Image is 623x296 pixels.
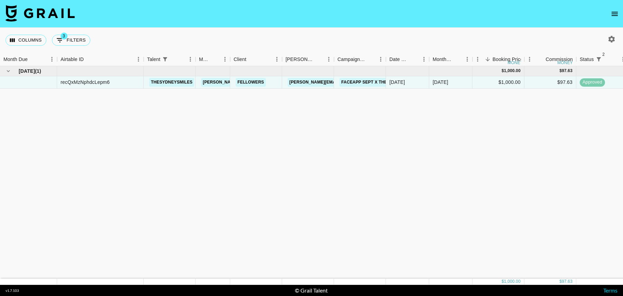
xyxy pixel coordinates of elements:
[19,68,35,75] span: [DATE]
[52,35,90,46] button: Show filters
[340,78,422,87] a: FACEAPP Sept x thesydneysmiles
[196,53,230,66] div: Manager
[236,78,266,87] a: Fellowers
[603,287,617,294] a: Terms
[324,54,334,64] button: Menu
[286,53,314,66] div: [PERSON_NAME]
[504,68,521,74] div: 1,000.00
[314,54,324,64] button: Sort
[508,61,523,65] div: money
[220,54,230,64] button: Menu
[170,54,180,64] button: Sort
[502,279,504,285] div: $
[409,54,419,64] button: Sort
[429,53,472,66] div: Month Due
[462,54,472,64] button: Menu
[559,279,562,285] div: $
[3,53,28,66] div: Month Due
[600,51,607,58] span: 2
[185,54,196,64] button: Menu
[502,68,504,74] div: $
[419,54,429,64] button: Menu
[389,79,405,86] div: 15/09/2025
[452,54,462,64] button: Sort
[61,53,84,66] div: Airtable ID
[234,53,246,66] div: Client
[210,54,220,64] button: Sort
[61,33,67,40] span: 3
[389,53,409,66] div: Date Created
[84,54,93,64] button: Sort
[524,76,576,89] div: $97.63
[366,54,376,64] button: Sort
[493,53,523,66] div: Booking Price
[149,78,194,87] a: thesydneysmiles
[6,35,46,46] button: Select columns
[504,279,521,285] div: 1,000.00
[608,7,622,21] button: open drawer
[272,54,282,64] button: Menu
[61,79,110,86] div: recQxMzNphdcLepm6
[288,78,366,87] a: [PERSON_NAME][EMAIL_ADDRESS]
[557,61,573,65] div: money
[201,78,314,87] a: [PERSON_NAME][EMAIL_ADDRESS][DOMAIN_NAME]
[133,54,144,64] button: Menu
[562,279,572,285] div: 97.63
[559,68,562,74] div: $
[580,53,594,66] div: Status
[472,76,524,89] div: $1,000.00
[295,287,328,294] div: © Grail Talent
[160,54,170,64] div: 1 active filter
[524,54,535,64] button: Menu
[246,54,256,64] button: Sort
[483,54,493,64] button: Sort
[57,53,144,66] div: Airtable ID
[334,53,386,66] div: Campaign (Type)
[594,54,604,64] button: Show filters
[147,53,160,66] div: Talent
[337,53,366,66] div: Campaign (Type)
[472,54,483,64] button: Menu
[144,53,196,66] div: Talent
[433,79,448,86] div: Sep '25
[28,54,37,64] button: Sort
[6,288,19,293] div: v 1.7.103
[230,53,282,66] div: Client
[604,54,613,64] button: Sort
[562,68,572,74] div: 97.63
[282,53,334,66] div: Booker
[594,54,604,64] div: 2 active filters
[35,68,41,75] span: ( 1 )
[3,66,13,76] button: hide children
[545,53,573,66] div: Commission
[433,53,452,66] div: Month Due
[6,5,75,21] img: Grail Talent
[376,54,386,64] button: Menu
[536,54,545,64] button: Sort
[47,54,57,64] button: Menu
[160,54,170,64] button: Show filters
[199,53,210,66] div: Manager
[386,53,429,66] div: Date Created
[580,79,605,86] span: approved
